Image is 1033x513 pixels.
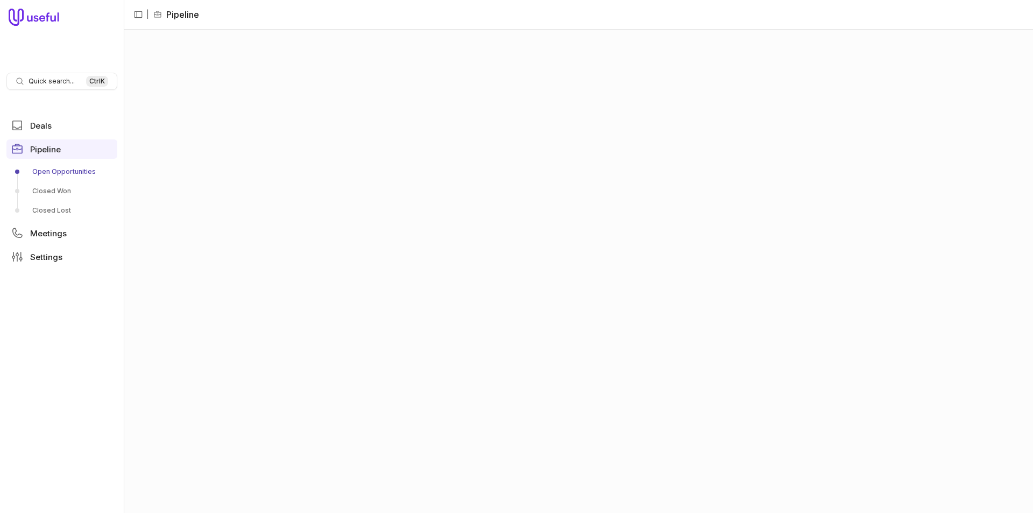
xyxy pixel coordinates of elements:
span: Quick search... [29,77,75,86]
a: Settings [6,247,117,266]
span: Settings [30,253,62,261]
a: Deals [6,116,117,135]
span: | [146,8,149,21]
div: Pipeline submenu [6,163,117,219]
button: Collapse sidebar [130,6,146,23]
a: Open Opportunities [6,163,117,180]
li: Pipeline [153,8,199,21]
a: Closed Lost [6,202,117,219]
span: Deals [30,122,52,130]
a: Pipeline [6,139,117,159]
span: Pipeline [30,145,61,153]
kbd: Ctrl K [86,76,108,87]
span: Meetings [30,229,67,237]
a: Closed Won [6,182,117,200]
a: Meetings [6,223,117,243]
